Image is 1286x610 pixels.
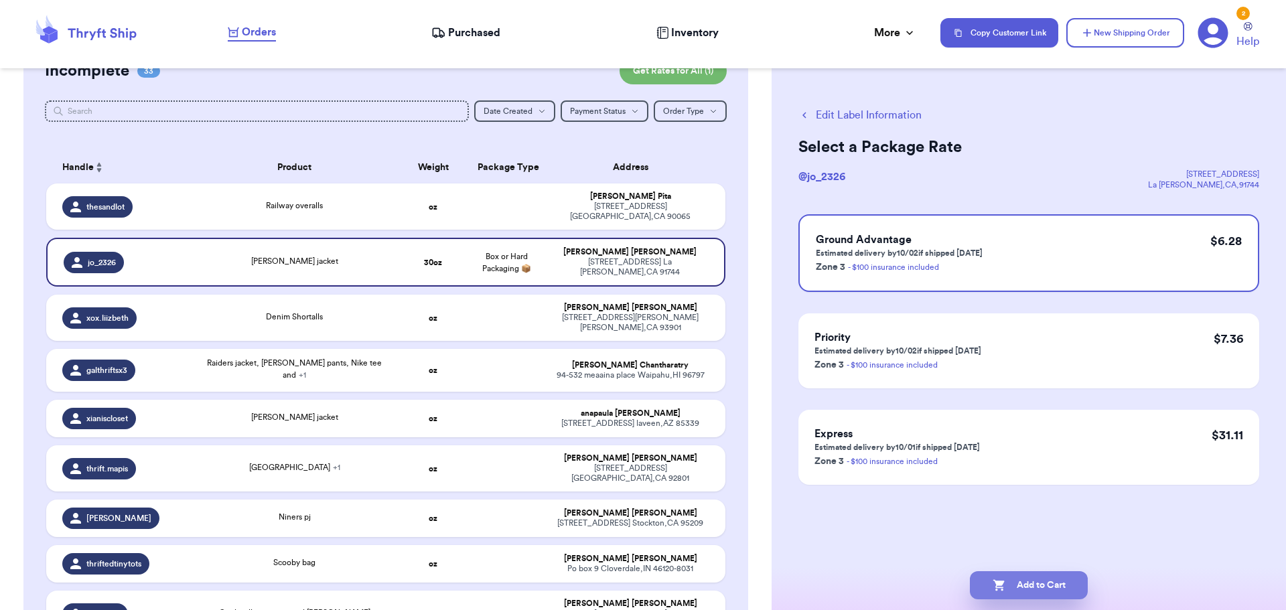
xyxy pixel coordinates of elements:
a: Orders [228,24,276,42]
div: [PERSON_NAME] [PERSON_NAME] [551,453,710,463]
span: Denim Shortalls [266,313,323,321]
span: Box or Hard Packaging 📦 [482,252,531,273]
span: thesandlot [86,202,125,212]
span: Express [814,429,853,439]
span: Zone 3 [816,262,845,272]
span: jo_2326 [88,257,116,268]
span: Payment Status [570,107,626,115]
span: @ jo_2326 [798,171,845,182]
button: Payment Status [561,100,648,122]
div: [STREET_ADDRESS] laveen , AZ 85339 [551,418,710,429]
strong: oz [429,465,437,473]
span: Purchased [448,25,500,41]
span: [PERSON_NAME] jacket [251,257,338,265]
span: 33 [137,64,160,78]
p: Estimated delivery by 10/01 if shipped [DATE] [814,442,980,453]
button: New Shipping Order [1066,18,1184,48]
p: $ 6.28 [1210,232,1242,250]
span: Inventory [671,25,719,41]
div: [PERSON_NAME] [PERSON_NAME] [551,554,710,564]
div: [PERSON_NAME] Pita [551,192,710,202]
div: 2 [1236,7,1250,20]
th: Address [543,151,726,183]
strong: oz [429,514,437,522]
p: Estimated delivery by 10/02 if shipped [DATE] [816,248,983,258]
strong: oz [429,414,437,423]
strong: 30 oz [424,258,442,266]
strong: oz [429,366,437,374]
div: [STREET_ADDRESS] [1148,169,1259,179]
div: 94-532 meaaina place Waipahu , HI 96797 [551,370,710,380]
span: thrift.mapis [86,463,128,474]
button: Get Rates for All (1) [620,58,727,84]
p: $ 31.11 [1212,426,1243,445]
a: - $100 insurance included [848,263,939,271]
a: 2 [1198,17,1228,48]
h2: Select a Package Rate [798,137,1259,158]
span: Order Type [663,107,704,115]
button: Add to Cart [970,571,1088,599]
div: La [PERSON_NAME] , CA , 91744 [1148,179,1259,190]
div: [PERSON_NAME] Chantharatry [551,360,710,370]
p: $ 7.36 [1214,329,1243,348]
span: Priority [814,332,851,343]
div: More [874,25,916,41]
h2: Incomplete [45,60,129,82]
span: Zone 3 [814,457,844,466]
span: [PERSON_NAME] [86,513,151,524]
span: Niners pj [279,513,311,521]
button: Sort ascending [94,159,104,175]
div: anapaula [PERSON_NAME] [551,408,710,418]
strong: oz [429,314,437,322]
div: [STREET_ADDRESS][PERSON_NAME] [PERSON_NAME] , CA 93901 [551,313,710,333]
span: xox.liizbeth [86,313,129,323]
button: Order Type [654,100,727,122]
a: Inventory [656,25,719,41]
span: [PERSON_NAME] jacket [251,413,338,421]
a: Help [1236,22,1259,50]
a: - $100 insurance included [847,457,938,465]
div: [PERSON_NAME] [PERSON_NAME] [551,508,710,518]
div: [STREET_ADDRESS] La [PERSON_NAME] , CA 91744 [551,257,709,277]
th: Package Type [470,151,543,183]
span: + 1 [299,371,306,379]
div: [PERSON_NAME] [PERSON_NAME] [551,247,709,257]
div: Po box 9 Cloverdale , IN 46120-8031 [551,564,710,574]
span: Date Created [484,107,532,115]
a: - $100 insurance included [847,361,938,369]
span: Zone 3 [814,360,844,370]
div: [STREET_ADDRESS] [GEOGRAPHIC_DATA] , CA 92801 [551,463,710,483]
div: [PERSON_NAME] [PERSON_NAME] [551,303,710,313]
button: Copy Customer Link [940,18,1058,48]
span: [GEOGRAPHIC_DATA] [249,463,340,471]
strong: oz [429,560,437,568]
span: xianiscloset [86,413,128,424]
div: [STREET_ADDRESS] [GEOGRAPHIC_DATA] , CA 90065 [551,202,710,222]
button: Date Created [474,100,555,122]
p: Estimated delivery by 10/02 if shipped [DATE] [814,346,981,356]
strong: oz [429,203,437,211]
span: Ground Advantage [816,234,912,245]
input: Search [45,100,470,122]
th: Product [192,151,397,183]
span: Help [1236,33,1259,50]
span: + 1 [333,463,340,471]
span: Raiders jacket, [PERSON_NAME] pants, Nike tee and [207,359,382,379]
span: thriftedtinytots [86,558,141,569]
a: Purchased [431,25,500,41]
span: Scooby bag [273,558,315,566]
span: Handle [62,161,94,175]
div: [PERSON_NAME] [PERSON_NAME] [551,599,710,609]
th: Weight [397,151,470,183]
span: Orders [242,24,276,40]
button: Edit Label Information [798,107,922,123]
span: galthriftsx3 [86,365,127,376]
div: [STREET_ADDRESS] Stockton , CA 95209 [551,518,710,528]
span: Railway overalls [266,202,323,210]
